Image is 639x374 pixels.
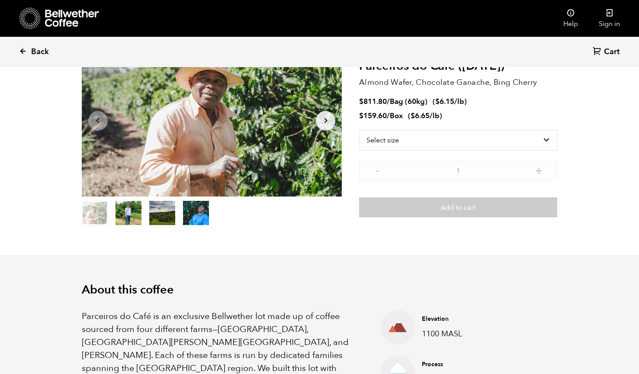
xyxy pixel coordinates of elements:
[390,111,403,121] span: Box
[430,111,440,121] span: /lb
[359,111,363,121] span: $
[82,283,558,297] h2: About this coffee
[422,315,544,323] h4: Elevation
[31,47,49,57] span: Back
[435,97,454,106] bdi: 6.15
[359,197,557,217] button: Add to cart
[390,97,427,106] span: Bag (60kg)
[454,97,464,106] span: /lb
[435,97,440,106] span: $
[359,77,557,88] p: Almond Wafer, Chocolate Ganache, Bing Cherry
[387,97,390,106] span: /
[359,59,557,74] h2: Parceiros do Cafe ([DATE])
[533,165,544,174] button: +
[422,328,544,340] p: 1100 MASL
[387,111,390,121] span: /
[372,165,383,174] button: -
[359,97,363,106] span: $
[422,360,544,369] h4: Process
[411,111,415,121] span: $
[433,97,467,106] span: ( )
[604,47,620,57] span: Cart
[408,111,442,121] span: ( )
[593,46,622,58] a: Cart
[359,97,387,106] bdi: 811.80
[411,111,430,121] bdi: 6.65
[359,111,387,121] bdi: 159.60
